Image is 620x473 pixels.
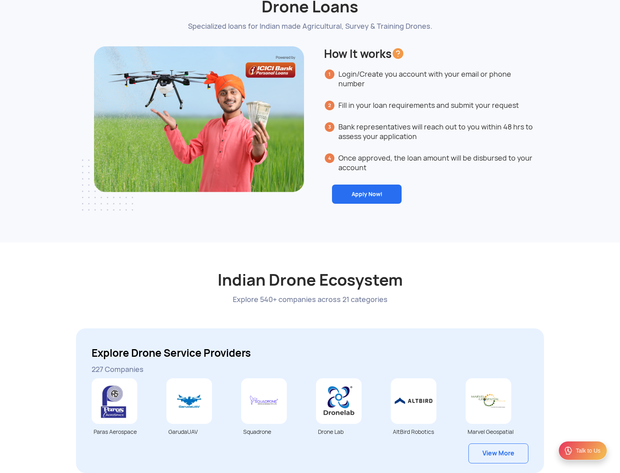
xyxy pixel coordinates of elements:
a: AltBird Robotics [391,397,454,436]
img: Paras [92,378,137,424]
img: FAQs [392,47,404,60]
p: GarudaUAV [168,428,229,436]
img: Squadrone [241,378,287,424]
img: Step3 [325,122,334,132]
h3: How It works [324,46,538,62]
a: Squadrone [241,397,304,436]
a: Drone Lab [316,397,379,436]
img: Dronlab [316,378,362,424]
a: Apply Now! [332,185,402,204]
h3: Explore Drone Service Providers [92,346,528,360]
p: 227 Companies [92,364,528,374]
a: Marvel Geospatial [466,397,528,436]
h2: Indian Drone Ecosystem [82,250,538,290]
div: Bank representatives will reach out to you within 48 hrs to assess your application [338,122,538,141]
img: GarudaUAV [466,378,511,424]
img: Matrixgeo [391,378,436,424]
img: Step4 [325,153,334,163]
a: View More [468,443,528,463]
div: Talk to Us [576,447,600,455]
p: AltBird Robotics [393,428,454,436]
p: Specialized loans for Indian made Agricultural, Survey & Training Drones. [82,21,538,31]
p: Squadrone [243,428,304,436]
p: Marvel Geospatial [468,428,528,436]
p: Drone Lab [318,428,379,436]
a: GarudaUAV [166,397,229,436]
a: Paras Aerospace [92,397,154,436]
div: Login/Create you account with your email or phone number [338,70,538,89]
img: Step1 [325,70,334,79]
img: Garuda [166,378,212,424]
img: Step2 [325,101,334,110]
div: Fill in your loan requirements and submit your request [338,101,519,110]
p: Paras Aerospace [94,428,154,436]
div: Once approved, the loan amount will be disbursed to your account [338,153,538,173]
img: ic_Support.svg [564,446,573,455]
p: Explore 540+ companies across 21 categories [82,294,538,304]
